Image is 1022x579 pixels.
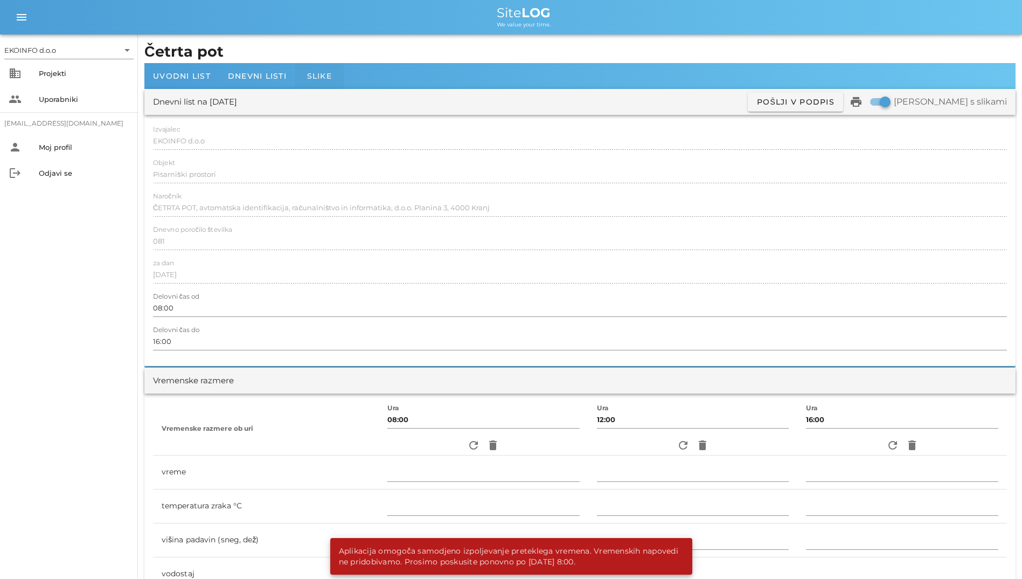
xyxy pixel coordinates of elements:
[153,375,234,387] div: Vremenske razmere
[153,293,199,301] label: Delovni čas od
[4,45,56,55] div: EKOINFO d.o.o
[748,92,843,112] button: Pošlji v podpis
[906,439,919,452] i: delete
[39,143,129,151] div: Moj profil
[153,402,379,456] th: Vremenske razmere ob uri
[228,71,287,81] span: Dnevni listi
[153,523,379,557] td: višina padavin (sneg, dež)
[9,167,22,180] i: logout
[806,404,818,412] label: Ura
[153,71,211,81] span: Uvodni list
[153,159,175,167] label: Objekt
[330,538,688,575] div: Aplikacija omogoča samodjeno izpoljevanje preteklega vremena. Vremenskih napovedi ne pridobivamo....
[850,95,863,108] i: print
[153,126,180,134] label: Izvajalec
[39,169,129,177] div: Odjavi se
[153,192,182,201] label: Naročnik
[894,96,1007,107] label: [PERSON_NAME] s slikami
[9,141,22,154] i: person
[868,463,1022,579] div: Pripomoček za klepet
[153,490,379,523] td: temperatura zraka °C
[153,456,379,490] td: vreme
[153,326,199,334] label: Delovni čas do
[15,11,28,24] i: menu
[497,5,551,20] span: Site
[868,463,1022,579] iframe: Chat Widget
[307,71,332,81] span: Slike
[387,404,399,412] label: Ura
[153,96,237,108] div: Dnevni list na [DATE]
[39,69,129,78] div: Projekti
[756,97,835,107] span: Pošlji v podpis
[153,226,232,234] label: Dnevno poročilo številka
[486,439,499,452] i: delete
[497,21,551,28] span: We value your time.
[677,439,690,452] i: refresh
[9,93,22,106] i: people
[121,44,134,57] i: arrow_drop_down
[144,41,1016,63] h1: Četrta pot
[522,5,551,20] b: LOG
[886,439,899,452] i: refresh
[597,404,609,412] label: Ura
[39,95,129,104] div: Uporabniki
[4,42,134,59] div: EKOINFO d.o.o
[153,259,174,267] label: za dan
[9,67,22,80] i: business
[696,439,709,452] i: delete
[467,439,480,452] i: refresh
